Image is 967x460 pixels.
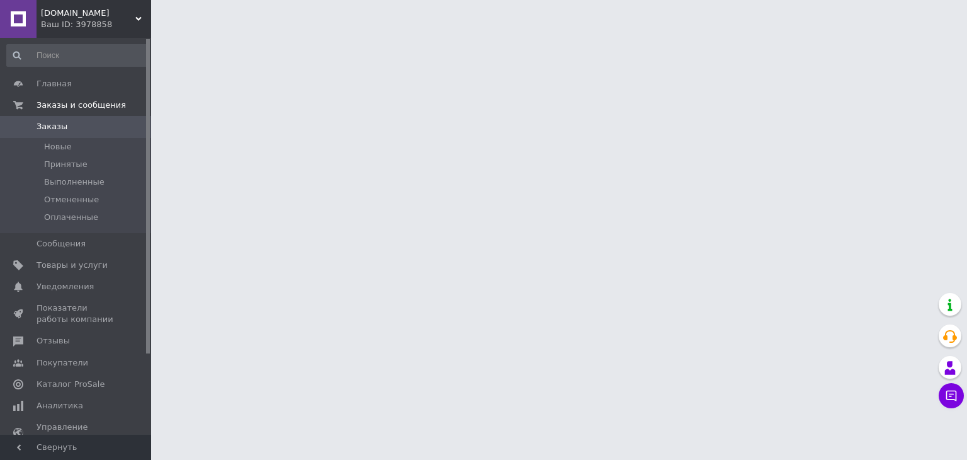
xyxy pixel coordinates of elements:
span: Каталог ProSale [37,379,105,390]
span: Отзывы [37,335,70,347]
span: Товары и услуги [37,260,108,271]
span: Сообщения [37,238,86,250]
span: Аналитика [37,400,83,411]
span: Покупатели [37,357,88,369]
span: Заказы [37,121,67,132]
span: Отмененные [44,194,99,205]
span: Новые [44,141,72,152]
span: Заказы и сообщения [37,100,126,111]
span: Главная [37,78,72,89]
span: Оплаченные [44,212,98,223]
input: Поиск [6,44,149,67]
span: Управление сайтом [37,422,116,444]
div: Ваш ID: 3978858 [41,19,151,30]
span: Выполненные [44,176,105,188]
span: Показатели работы компании [37,302,116,325]
span: Принятые [44,159,88,170]
span: Уведомления [37,281,94,292]
button: Чат с покупателем [939,383,964,408]
span: OILCAR.TOP [41,8,135,19]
